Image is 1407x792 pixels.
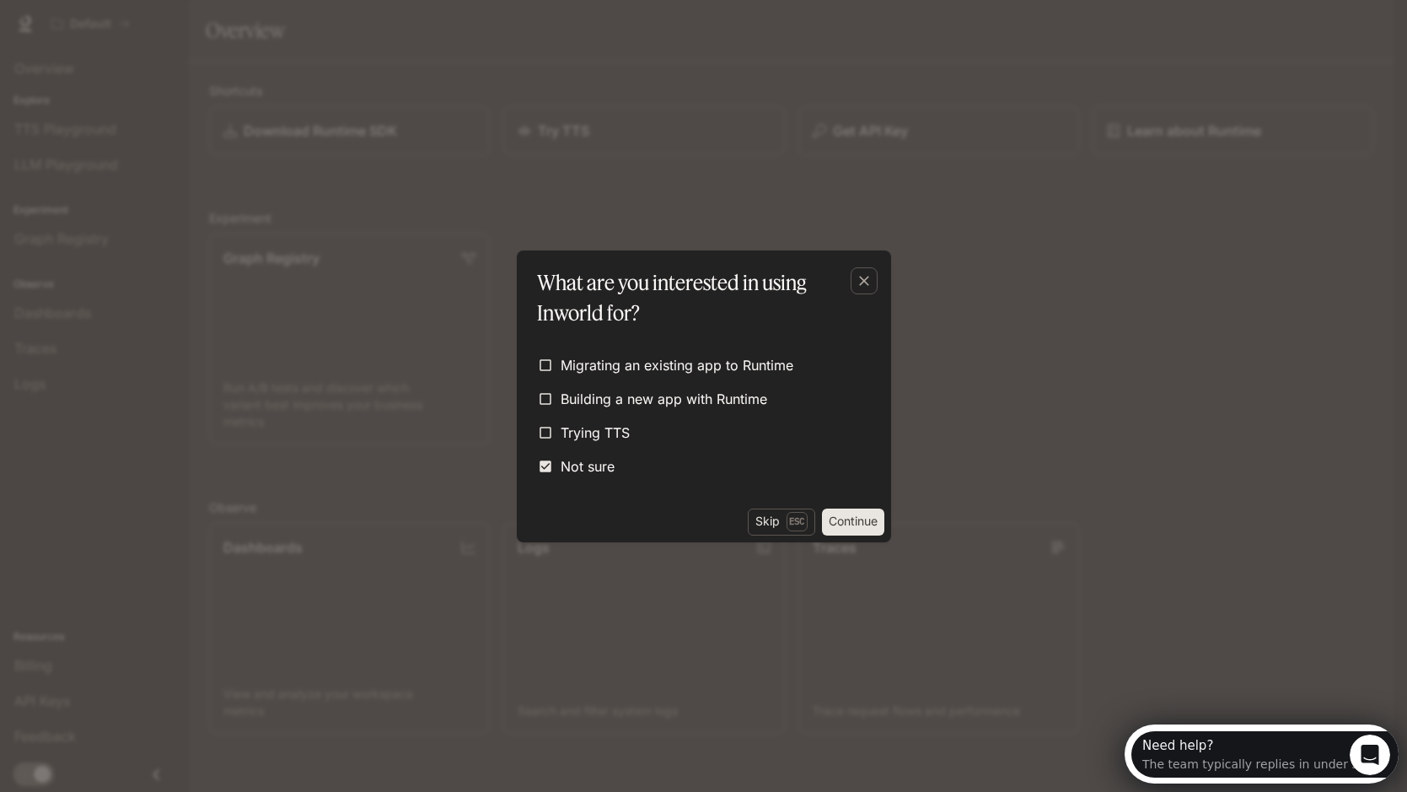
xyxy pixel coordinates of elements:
iframe: Intercom live chat [1350,735,1390,775]
span: Migrating an existing app to Runtime [561,355,793,375]
iframe: Intercom live chat discovery launcher [1125,725,1399,784]
p: Esc [787,512,808,531]
span: Trying TTS [561,423,630,443]
p: What are you interested in using Inworld for? [537,267,864,328]
button: Continue [822,509,884,536]
div: The team typically replies in under 3h [18,28,242,46]
div: Need help? [18,14,242,28]
div: Open Intercom Messenger [7,7,292,53]
span: Not sure [561,456,615,477]
span: Building a new app with Runtime [561,389,767,409]
button: SkipEsc [748,509,815,536]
